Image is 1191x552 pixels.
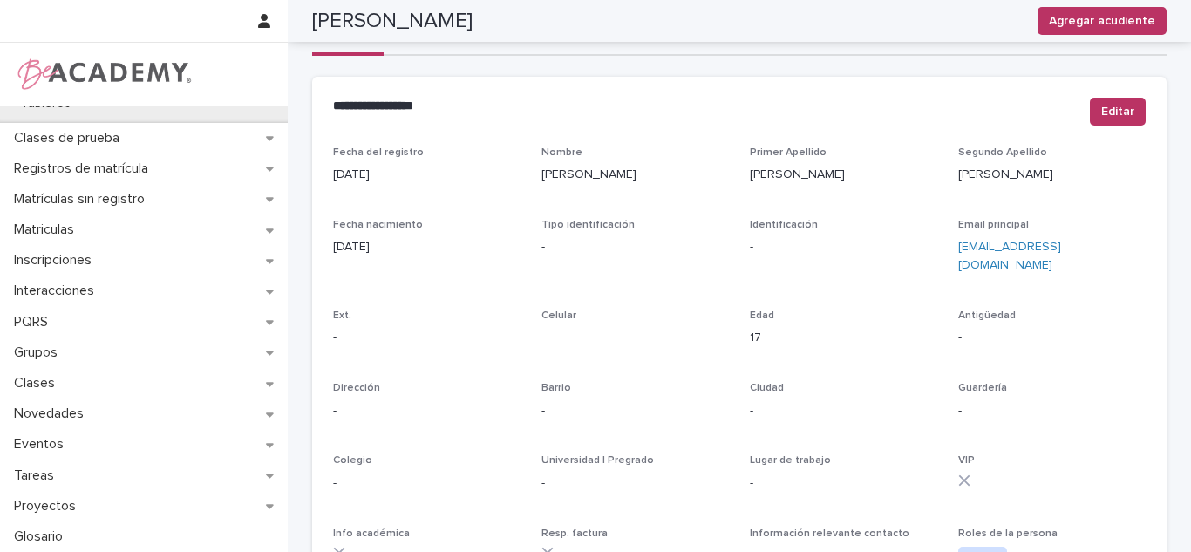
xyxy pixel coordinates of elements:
span: Colegio [333,455,372,466]
span: Agregar acudiente [1049,12,1155,30]
p: [PERSON_NAME] [541,166,729,184]
button: Editar [1090,98,1146,126]
span: Edad [750,310,774,321]
p: Matriculas [7,221,88,238]
p: Clases [7,375,69,392]
p: 17 [750,329,937,347]
p: PQRS [7,314,62,331]
span: VIP [958,455,975,466]
span: Universidad | Pregrado [541,455,654,466]
p: - [750,238,937,256]
span: Email principal [958,220,1029,230]
p: - [333,329,521,347]
span: Fecha del registro [333,147,424,158]
p: [PERSON_NAME] [750,166,937,184]
span: Segundo Apellido [958,147,1047,158]
p: Novedades [7,405,98,422]
a: [EMAIL_ADDRESS][DOMAIN_NAME] [958,241,1061,271]
span: Info académica [333,528,410,539]
p: Inscripciones [7,252,105,269]
p: - [958,402,1146,420]
span: Barrio [541,383,571,393]
span: Nombre [541,147,582,158]
p: [DATE] [333,166,521,184]
p: - [333,402,521,420]
p: - [333,474,521,493]
span: Lugar de trabajo [750,455,831,466]
span: Fecha nacimiento [333,220,423,230]
p: Clases de prueba [7,130,133,147]
p: [DATE] [333,238,521,256]
p: Tareas [7,467,68,484]
span: Guardería [958,383,1007,393]
span: Información relevante contacto [750,528,909,539]
span: Primer Apellido [750,147,827,158]
p: Glosario [7,528,77,545]
span: Tipo identificación [541,220,635,230]
span: Roles de la persona [958,528,1058,539]
img: WPrjXfSUmiLcdUfaYY4Q [14,57,193,92]
p: - [750,402,937,420]
p: - [958,329,1146,347]
span: Celular [541,310,576,321]
button: Agregar acudiente [1038,7,1167,35]
h2: [PERSON_NAME] [312,9,473,34]
span: Dirección [333,383,380,393]
span: Editar [1101,103,1134,120]
span: Antigüedad [958,310,1016,321]
span: Resp. factura [541,528,608,539]
p: Eventos [7,436,78,453]
span: Identificación [750,220,818,230]
p: - [750,474,937,493]
p: Matrículas sin registro [7,191,159,208]
p: - [541,402,729,420]
p: Registros de matrícula [7,160,162,177]
p: Proyectos [7,498,90,515]
p: Interacciones [7,283,108,299]
span: Ciudad [750,383,784,393]
p: - [541,238,729,256]
p: Grupos [7,344,71,361]
span: Ext. [333,310,351,321]
p: - [541,474,729,493]
p: [PERSON_NAME] [958,166,1146,184]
